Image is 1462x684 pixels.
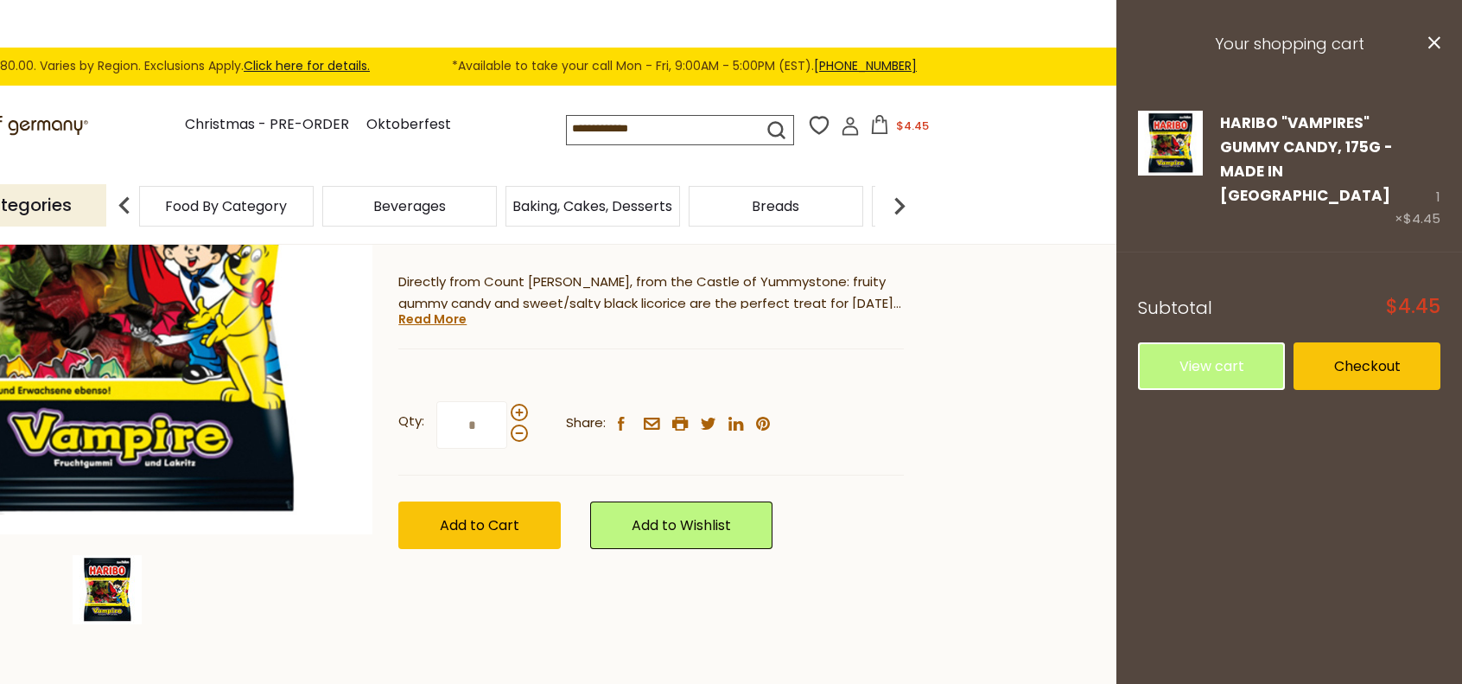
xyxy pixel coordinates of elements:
[1138,342,1285,390] a: View cart
[440,515,519,535] span: Add to Cart
[373,200,446,213] a: Beverages
[566,412,606,434] span: Share:
[436,401,507,449] input: Qty:
[1138,111,1203,176] img: Haribo "Vampires" Gummy Candy, 175g - Made in Germany
[1386,297,1440,316] span: $4.45
[752,200,799,213] a: Breads
[165,200,287,213] a: Food By Category
[398,502,561,549] button: Add to Cart
[882,189,917,223] img: next arrow
[398,272,904,315] p: Directly from Count [PERSON_NAME], from the Castle of Yummystone: fruity gummy candy and sweet/sa...
[512,200,672,213] a: Baking, Cakes, Desserts
[1294,342,1440,390] a: Checkout
[1395,111,1440,231] div: 1 ×
[398,411,424,432] strong: Qty:
[1138,296,1212,320] span: Subtotal
[1220,112,1393,207] a: Haribo "Vampires" Gummy Candy, 175g - Made in [GEOGRAPHIC_DATA]
[73,555,142,624] img: Haribo "Vampires" Gummy Candy, 175g - Made in Germany
[185,113,349,137] a: Christmas - PRE-ORDER
[590,502,772,549] a: Add to Wishlist
[814,57,917,74] a: [PHONE_NUMBER]
[452,56,917,76] span: *Available to take your call Mon - Fri, 9:00AM - 5:00PM (EST).
[896,118,929,134] span: $4.45
[107,189,142,223] img: previous arrow
[863,115,937,141] button: $4.45
[366,113,451,137] a: Oktoberfest
[1138,111,1203,231] a: Haribo "Vampires" Gummy Candy, 175g - Made in Germany
[398,310,467,328] a: Read More
[1403,209,1440,227] span: $4.45
[244,57,370,74] a: Click here for details.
